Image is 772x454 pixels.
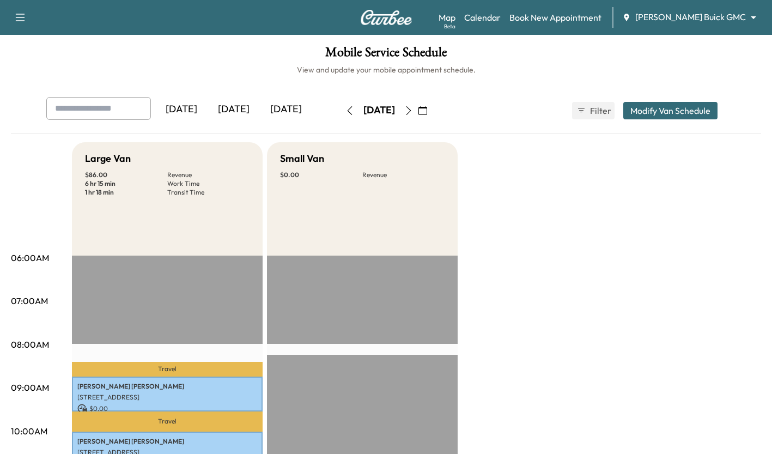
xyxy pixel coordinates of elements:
[85,179,167,188] p: 6 hr 15 min
[72,362,263,377] p: Travel
[635,11,746,23] span: [PERSON_NAME] Buick GMC
[85,188,167,197] p: 1 hr 18 min
[280,151,324,166] h5: Small Van
[11,251,49,264] p: 06:00AM
[11,294,48,307] p: 07:00AM
[167,179,250,188] p: Work Time
[464,11,501,24] a: Calendar
[72,411,263,431] p: Travel
[444,22,455,31] div: Beta
[77,393,257,402] p: [STREET_ADDRESS]
[362,171,445,179] p: Revenue
[363,104,395,117] div: [DATE]
[572,102,615,119] button: Filter
[360,10,412,25] img: Curbee Logo
[85,171,167,179] p: $ 86.00
[260,97,312,122] div: [DATE]
[439,11,455,24] a: MapBeta
[11,381,49,394] p: 09:00AM
[11,338,49,351] p: 08:00AM
[155,97,208,122] div: [DATE]
[85,151,131,166] h5: Large Van
[208,97,260,122] div: [DATE]
[590,104,610,117] span: Filter
[509,11,601,24] a: Book New Appointment
[11,64,761,75] h6: View and update your mobile appointment schedule.
[623,102,718,119] button: Modify Van Schedule
[11,46,761,64] h1: Mobile Service Schedule
[11,425,47,438] p: 10:00AM
[77,404,257,414] p: $ 0.00
[77,437,257,446] p: [PERSON_NAME] [PERSON_NAME]
[77,382,257,391] p: [PERSON_NAME] [PERSON_NAME]
[280,171,362,179] p: $ 0.00
[167,171,250,179] p: Revenue
[167,188,250,197] p: Transit Time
